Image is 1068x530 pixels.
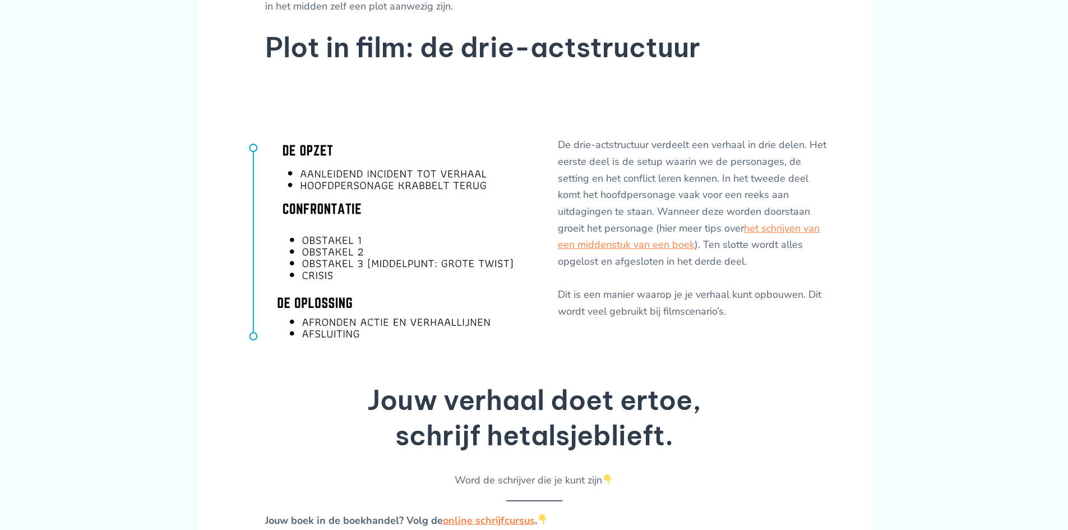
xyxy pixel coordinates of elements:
img: 👇 [603,474,613,485]
strong: schrijf het [395,418,531,453]
h2: Plot in film: de drie-actstructuur [265,30,803,65]
img: 👇 [538,514,548,524]
p: De drie-actstructuur verdeelt een verhaal in drie delen. Het eerste deel is de setup waarin we de... [558,137,833,320]
strong: Jouw verhaal doet ertoe, [367,383,701,417]
h2: alsjeblieft. [265,383,803,453]
p: Word de schrijver die je kunt zijn [265,472,803,489]
a: online schrijfcursus [443,514,535,527]
strong: Jouw boek in de boekhandel? Volg de . [265,514,537,527]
